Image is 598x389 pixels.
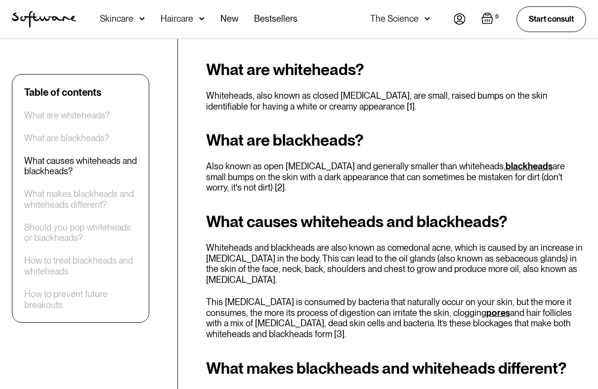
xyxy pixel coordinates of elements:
a: What are blackheads? [24,133,109,144]
div: Haircare [161,14,193,24]
img: arrow down [199,14,205,24]
p: This [MEDICAL_DATA] is consumed by bacteria that naturally occur on your skin, but the more it co... [206,297,586,339]
a: Start consult [516,6,586,32]
img: Software Logo [12,11,76,28]
p: Whiteheads and blackheads are also known as comedonal acne, which is caused by an increase in [ME... [206,242,586,285]
div: The Science [370,14,419,24]
a: How to prevent future breakouts [24,289,137,310]
a: home [12,11,76,28]
strong: What makes blackheads and whiteheads different? [206,358,567,378]
div: Skincare [100,14,133,24]
a: blackheads [506,161,553,171]
h2: What are whiteheads? [206,61,586,78]
p: Also known as open [MEDICAL_DATA] and generally smaller than whiteheads, are small bumps on the s... [206,161,586,193]
p: Whiteheads, also known as closed [MEDICAL_DATA], are small, raised bumps on the skin identifiable... [206,90,586,112]
a: How to treat blackheads and whiteheads [24,256,137,277]
img: arrow down [425,14,430,24]
a: Open empty cart [481,12,501,26]
a: What causes whiteheads and blackheads? [24,156,137,177]
a: What makes blackheads and whiteheads different? [24,189,137,210]
h2: What are blackheads? [206,131,586,149]
div: Table of contents [24,86,101,98]
img: arrow down [139,14,145,24]
div: 0 [493,12,501,21]
a: pores [486,308,510,318]
a: What are whiteheads? [24,110,110,121]
a: Should you pop whiteheads or blackheads? [24,222,137,243]
h2: What causes whiteheads and blackheads? [206,213,586,231]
